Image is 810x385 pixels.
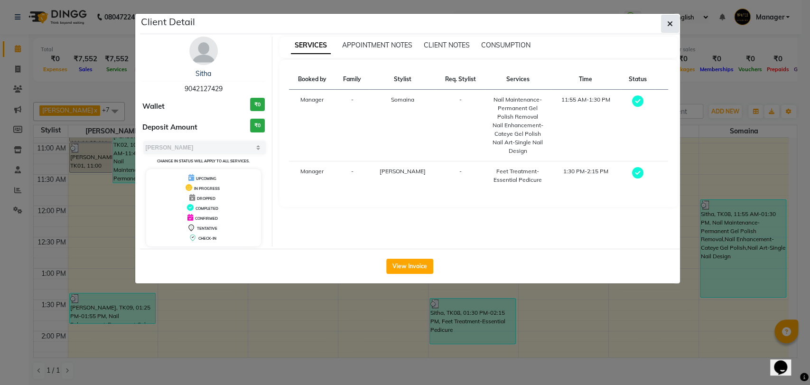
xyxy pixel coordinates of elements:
[335,161,369,190] td: -
[342,41,412,49] span: APPOINTMENT NOTES
[551,161,621,190] td: 1:30 PM-2:15 PM
[289,90,335,161] td: Manager
[142,101,165,112] span: Wallet
[250,98,265,112] h3: ₹0
[436,161,484,190] td: -
[335,90,369,161] td: -
[485,69,551,90] th: Services
[491,121,545,138] div: Nail Enhancement-Cateye Gel Polish
[436,69,484,90] th: Req. Stylist
[289,69,335,90] th: Booked by
[481,41,531,49] span: CONSUMPTION
[369,69,436,90] th: Stylist
[196,176,216,181] span: UPCOMING
[142,122,197,133] span: Deposit Amount
[197,226,217,231] span: TENTATIVE
[770,347,801,376] iframe: chat widget
[424,41,470,49] span: CLIENT NOTES
[436,90,484,161] td: -
[141,15,195,29] h5: Client Detail
[491,95,545,121] div: Nail Maintenance-Permanent Gel Polish Removal
[196,206,218,211] span: COMPLETED
[551,69,621,90] th: Time
[189,37,218,65] img: avatar
[551,90,621,161] td: 11:55 AM-1:30 PM
[391,96,414,103] span: Somaina
[185,85,223,93] span: 9042127429
[198,236,216,241] span: CHECK-IN
[250,119,265,132] h3: ₹0
[335,69,369,90] th: Family
[194,186,220,191] span: IN PROGRESS
[289,161,335,190] td: Manager
[386,259,433,274] button: View Invoice
[491,167,545,184] div: Feet Treatment-Essential Pedicure
[380,168,426,175] span: [PERSON_NAME]
[621,69,655,90] th: Status
[291,37,331,54] span: SERVICES
[197,196,215,201] span: DROPPED
[195,216,218,221] span: CONFIRMED
[491,138,545,155] div: Nail Art-Single Nail Design
[157,159,250,163] small: Change in status will apply to all services.
[196,69,211,78] a: Sitha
